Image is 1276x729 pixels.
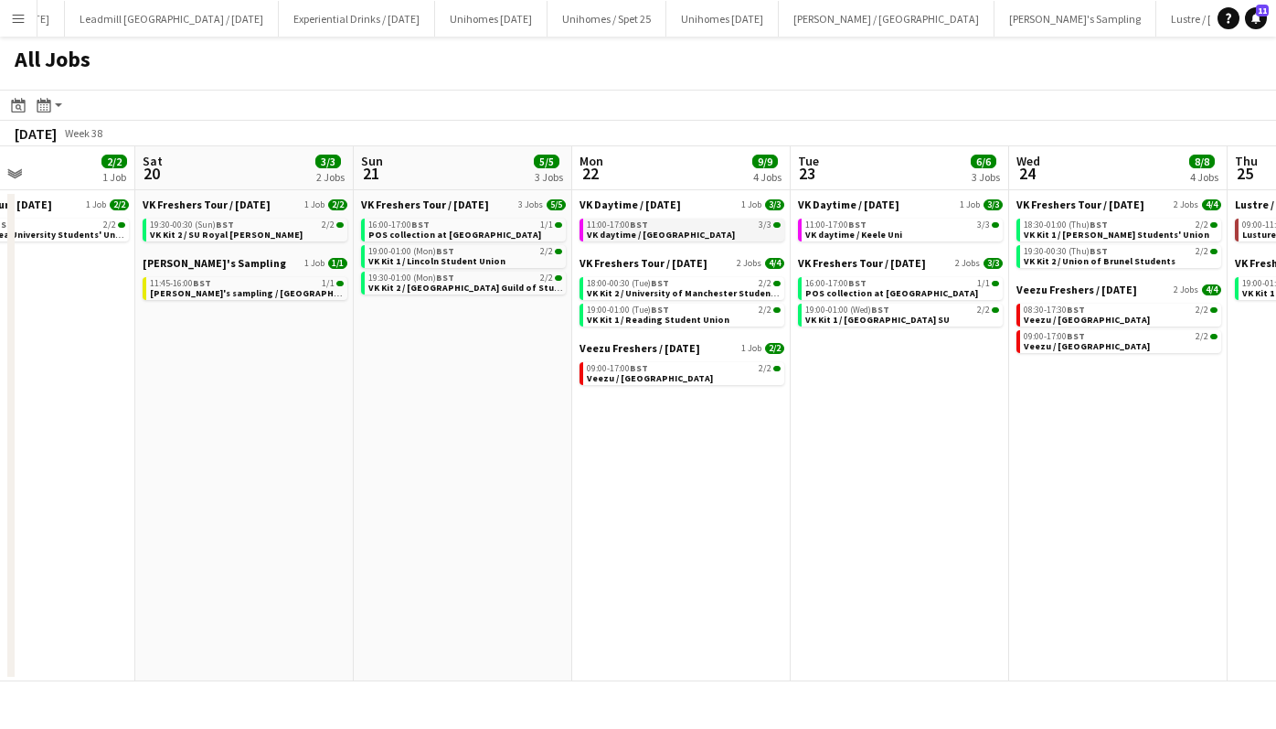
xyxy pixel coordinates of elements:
[1245,7,1267,29] a: 11
[1014,163,1040,184] span: 24
[577,163,603,184] span: 22
[1189,155,1215,168] span: 8/8
[518,199,543,210] span: 3 Jobs
[587,362,781,383] a: 09:00-17:00BST2/2Veezu / [GEOGRAPHIC_DATA]
[955,258,980,269] span: 2 Jobs
[580,341,784,355] a: Veezu Freshers / [DATE]1 Job2/2
[322,220,335,230] span: 2/2
[972,170,1000,184] div: 3 Jobs
[580,341,700,355] span: Veezu Freshers / Sept 2025
[1196,332,1208,341] span: 2/2
[1024,304,1218,325] a: 08:30-17:30BST2/2Veezu / [GEOGRAPHIC_DATA]
[143,198,347,211] a: VK Freshers Tour / [DATE]1 Job2/2
[759,306,771,315] span: 2/2
[587,229,735,241] span: VK daytime / Lincoln Uni
[1256,5,1269,16] span: 11
[580,153,603,169] span: Mon
[759,364,771,373] span: 2/2
[580,198,784,211] a: VK Daytime / [DATE]1 Job3/3
[805,277,999,298] a: 16:00-17:00BST1/1POS collection at [GEOGRAPHIC_DATA]
[741,199,761,210] span: 1 Job
[737,258,761,269] span: 2 Jobs
[315,155,341,168] span: 3/3
[630,219,648,230] span: BST
[587,314,729,326] span: VK Kit 1 / Reading Student Union
[1024,247,1108,256] span: 19:30-00:30 (Thu)
[368,273,454,283] span: 19:30-01:00 (Mon)
[1090,219,1108,230] span: BST
[805,220,867,230] span: 11:00-17:00
[798,153,819,169] span: Tue
[805,304,999,325] a: 19:00-01:00 (Wed)BST2/2VK Kit 1 / [GEOGRAPHIC_DATA] SU
[361,198,489,211] span: VK Freshers Tour / Sept 25
[1024,330,1218,351] a: 09:00-17:00BST2/2Veezu / [GEOGRAPHIC_DATA]
[328,199,347,210] span: 2/2
[547,199,566,210] span: 5/5
[361,153,383,169] span: Sun
[368,272,562,293] a: 19:30-01:00 (Mon)BST2/2VK Kit 2 / [GEOGRAPHIC_DATA] Guild of Students
[666,1,779,37] button: Unihomes [DATE]
[587,364,648,373] span: 09:00-17:00
[1174,284,1198,295] span: 2 Jobs
[368,229,541,241] span: POS collection at Casa Hotel
[587,287,811,299] span: VK Kit 2 / University of Manchester Students' Union
[1016,153,1040,169] span: Wed
[773,281,781,286] span: 2/2
[150,277,344,298] a: 11:45-16:00BST1/1[PERSON_NAME]'s sampling / [GEOGRAPHIC_DATA]
[143,256,347,304] div: [PERSON_NAME]'s Sampling1 Job1/111:45-16:00BST1/1[PERSON_NAME]'s sampling / [GEOGRAPHIC_DATA]
[1210,307,1218,313] span: 2/2
[436,245,454,257] span: BST
[143,256,347,270] a: [PERSON_NAME]'s Sampling1 Job1/1
[368,220,430,230] span: 16:00-17:00
[1024,332,1085,341] span: 09:00-17:00
[555,222,562,228] span: 1/1
[534,155,559,168] span: 5/5
[759,220,771,230] span: 3/3
[1202,199,1221,210] span: 4/4
[580,198,681,211] span: VK Daytime / Sept 2025
[765,258,784,269] span: 4/4
[140,163,163,184] span: 20
[984,258,1003,269] span: 3/3
[773,366,781,371] span: 2/2
[1174,199,1198,210] span: 2 Jobs
[798,256,926,270] span: VK Freshers Tour / Sept 25
[984,199,1003,210] span: 3/3
[1210,249,1218,254] span: 2/2
[328,258,347,269] span: 1/1
[1210,334,1218,339] span: 2/2
[805,219,999,240] a: 11:00-17:00BST3/3VK daytime / Keele Uni
[580,256,784,270] a: VK Freshers Tour / [DATE]2 Jobs4/4
[143,198,347,256] div: VK Freshers Tour / [DATE]1 Job2/219:30-00:30 (Sun)BST2/2VK Kit 2 / SU Royal [PERSON_NAME]
[798,198,899,211] span: VK Daytime / Sept 2025
[1024,255,1175,267] span: VK Kit 2 / Union of Brunel Students
[1016,283,1221,296] a: Veezu Freshers / [DATE]2 Jobs4/4
[193,277,211,289] span: BST
[798,198,1003,256] div: VK Daytime / [DATE]1 Job3/311:00-17:00BST3/3VK daytime / Keele Uni
[304,199,324,210] span: 1 Job
[977,220,990,230] span: 3/3
[871,304,889,316] span: BST
[773,307,781,313] span: 2/2
[1210,222,1218,228] span: 2/2
[773,222,781,228] span: 3/3
[992,307,999,313] span: 2/2
[86,199,106,210] span: 1 Job
[587,277,781,298] a: 18:00-00:30 (Tue)BST2/2VK Kit 2 / University of Manchester Students' Union
[150,220,234,230] span: 19:30-00:30 (Sun)
[1196,220,1208,230] span: 2/2
[798,256,1003,330] div: VK Freshers Tour / [DATE]2 Jobs3/316:00-17:00BST1/1POS collection at [GEOGRAPHIC_DATA]19:00-01:00...
[741,343,761,354] span: 1 Job
[1024,340,1150,352] span: Veezu / University of Portsmouth
[587,372,713,384] span: Veezu / University of Sheffield
[587,306,669,315] span: 19:00-01:00 (Tue)
[535,170,563,184] div: 3 Jobs
[1196,247,1208,256] span: 2/2
[795,163,819,184] span: 23
[580,256,707,270] span: VK Freshers Tour / Sept 25
[436,272,454,284] span: BST
[994,1,1156,37] button: [PERSON_NAME]'s Sampling
[1235,153,1258,169] span: Thu
[322,279,335,288] span: 1/1
[805,279,867,288] span: 16:00-17:00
